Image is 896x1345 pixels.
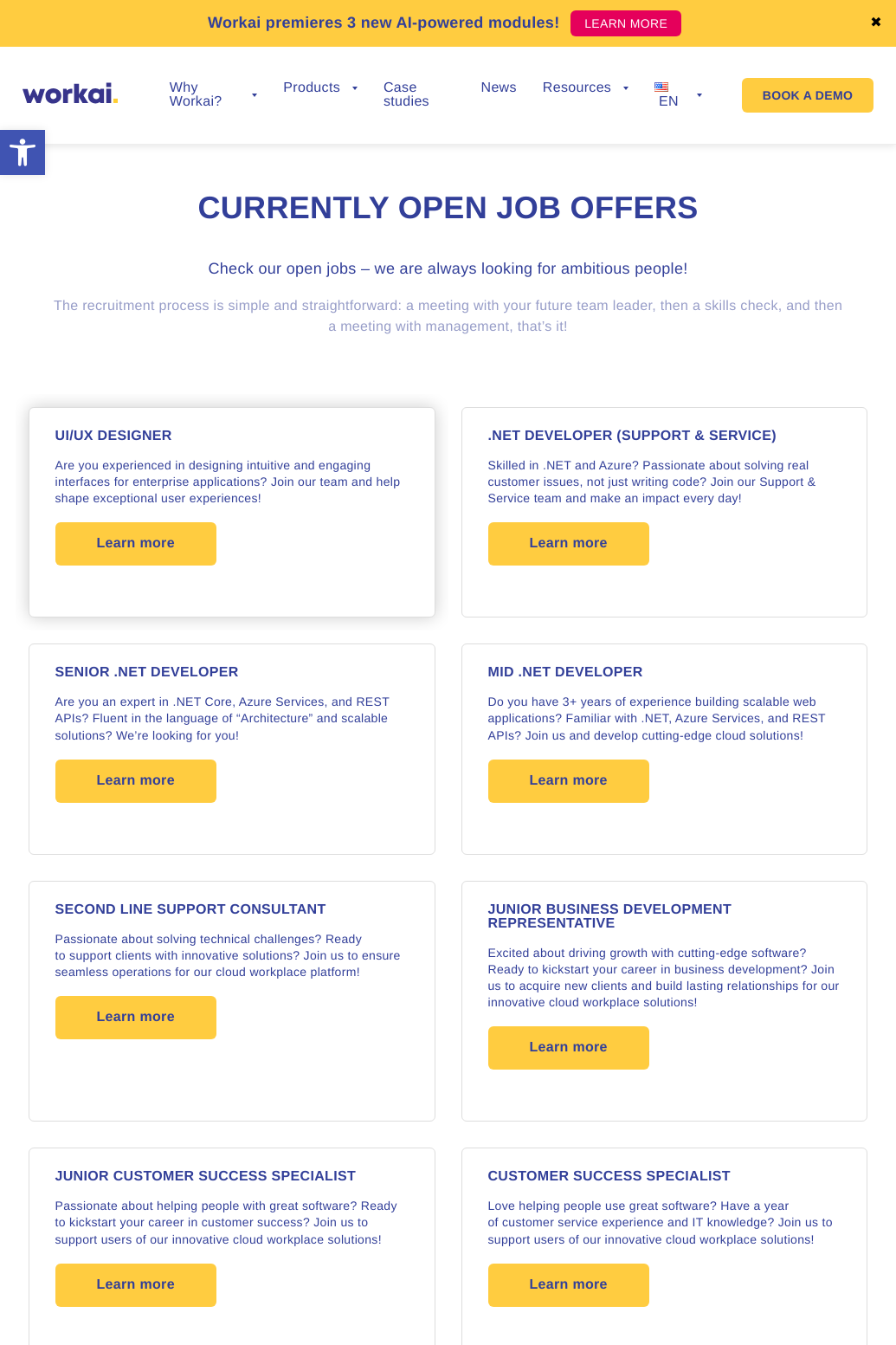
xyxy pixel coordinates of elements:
[488,945,841,1012] p: Excited about driving growth with cutting-edge software? Ready to kickstart your career in busine...
[170,81,257,109] a: Why Workai?
[530,1026,608,1070] span: Learn more
[16,394,448,630] a: UI/UX DESIGNER Are you experienced in designing intuitive and engaging interfaces for enterprise ...
[55,666,409,680] h4: SENIOR .NET DEVELOPER
[54,299,842,334] span: The recruitment process is simple and straightforward: a meeting with your future team leader, th...
[384,81,455,109] a: Case studies
[55,430,409,443] h4: UI/UX DESIGNER
[481,81,517,95] a: News
[55,1198,409,1248] p: Passionate about helping people with great software? Ready to kickstart your career in customer s...
[97,522,175,566] span: Learn more
[570,10,681,36] a: LEARN MORE
[55,903,409,917] h4: SECOND LINE SUPPORT CONSULTANT
[659,94,679,109] span: EN
[55,931,409,981] p: Passionate about solving technical challenges? Ready to support clients with innovative solutions...
[97,1264,175,1307] span: Learn more
[488,1170,841,1184] h4: CUSTOMER SUCCESS SPECIALIST
[16,630,448,867] a: SENIOR .NET DEVELOPER Are you an expert in .NET Core, Azure Services, and REST APIs? Fluent in th...
[488,694,841,744] p: Do you have 3+ years of experience building scalable web applications? Familiar with .NET, Azure ...
[283,81,358,95] a: Products
[124,257,773,281] h3: Check our open jobs – we are always looking for ambitious people!
[29,187,868,230] h2: Currently open job offers
[448,394,881,630] a: .NET DEVELOPER (Support & Service) Skilled in .NET and Azure? Passionate about solving real custo...
[488,1198,841,1248] p: Love helping people use great software? Have a year of customer service experience and IT knowled...
[488,430,841,443] h4: .NET DEVELOPER (Support & Service)
[742,78,873,113] a: BOOK A DEMO
[55,1170,409,1184] h4: JUNIOR CUSTOMER SUCCESS SPECIALIST
[55,694,409,744] p: Are you an expert in .NET Core, Azure Services, and REST APIs? Fluent in the language of “Archite...
[448,868,881,1135] a: Junior Business Development Representative Excited about driving growth with cutting-edge softwar...
[530,1264,608,1307] span: Learn more
[208,11,560,35] p: Workai premieres 3 new AI-powered modules!
[488,903,841,931] h4: Junior Business Development Representative
[16,868,448,1135] a: SECOND LINE SUPPORT CONSULTANT Passionate about solving technical challenges? Ready to support cl...
[530,522,608,566] span: Learn more
[55,457,409,508] p: Are you experienced in designing intuitive and engaging interfaces for enterprise applications? J...
[97,996,175,1039] span: Learn more
[870,16,882,30] a: ✖
[488,457,841,508] p: Skilled in .NET and Azure? Passionate about solving real customer issues, not just writing code? ...
[530,760,608,803] span: Learn more
[448,630,881,867] a: MID .NET DEVELOPER Do you have 3+ years of experience building scalable web applications? Familia...
[543,81,628,95] a: Resources
[97,760,175,803] span: Learn more
[488,666,841,680] h4: MID .NET DEVELOPER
